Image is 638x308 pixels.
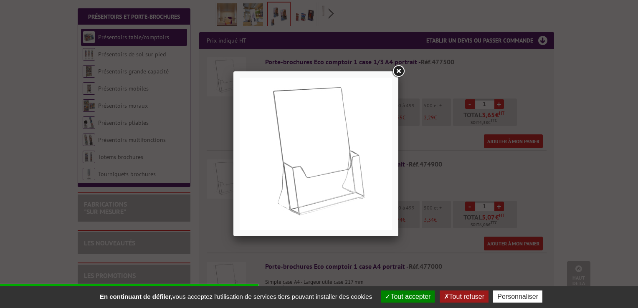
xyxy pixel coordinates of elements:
[440,290,489,303] button: Tout refuser
[381,290,435,303] button: Tout accepter
[100,293,172,300] strong: En continuant de défiler,
[493,290,542,303] button: Personnaliser (fenêtre modale)
[391,64,406,79] a: Close
[96,293,376,300] span: vous acceptez l'utilisation de services tiers pouvant installer des cookies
